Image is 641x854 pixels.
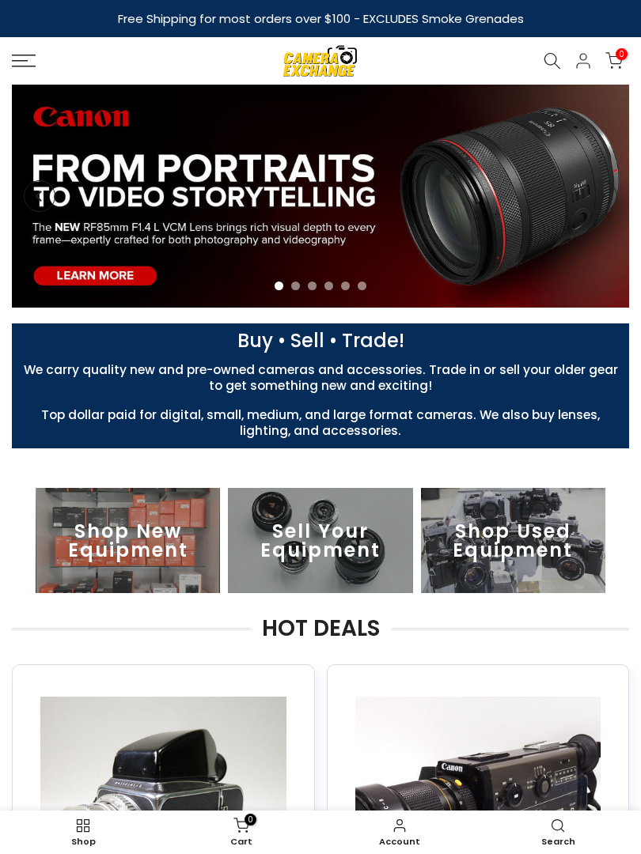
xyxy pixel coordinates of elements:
li: Page dot 6 [358,282,366,290]
a: Shop [4,814,162,850]
strong: Free Shipping for most orders over $100 - EXCLUDES Smoke Grenades [118,10,524,27]
span: 0 [245,814,256,826]
li: Page dot 5 [341,282,350,290]
li: Page dot 2 [291,282,300,290]
a: 0 Cart [162,814,320,850]
p: We carry quality new and pre-owned cameras and accessories. Trade in or sell your older gear to g... [4,362,637,394]
li: Page dot 1 [275,282,283,290]
li: Page dot 3 [308,282,317,290]
button: Previous [24,180,55,212]
p: Buy • Sell • Trade! [4,333,637,349]
span: Shop [12,837,154,846]
button: Next [586,180,617,212]
span: 0 [616,48,628,60]
span: Search [487,837,629,846]
p: Top dollar paid for digital, small, medium, and large format cameras. We also buy lenses, lightin... [4,407,637,439]
a: Account [320,814,479,850]
span: Account [328,837,471,846]
span: Cart [170,837,313,846]
a: 0 [605,52,623,70]
span: HOT DEALS [250,617,392,640]
a: Search [479,814,637,850]
li: Page dot 4 [324,282,333,290]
